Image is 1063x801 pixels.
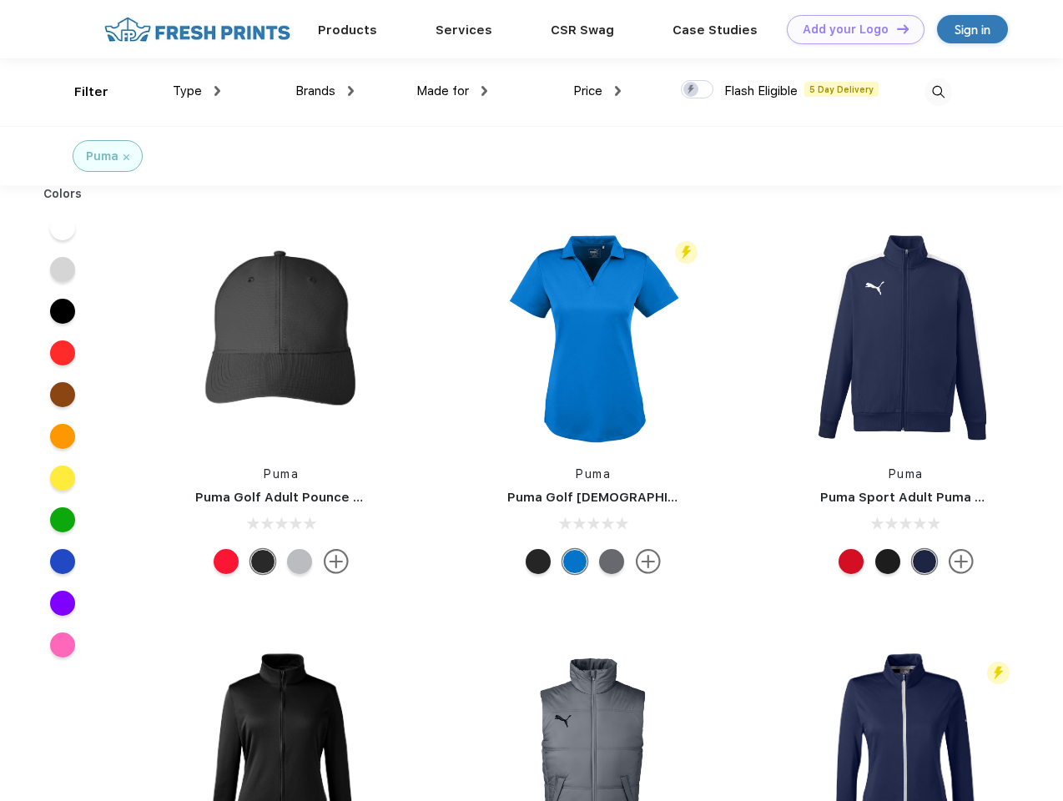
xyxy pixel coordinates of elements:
div: Colors [31,185,95,203]
img: filter_cancel.svg [123,154,129,160]
img: func=resize&h=266 [170,227,392,449]
img: func=resize&h=266 [795,227,1017,449]
img: more.svg [636,549,661,574]
a: Puma [889,467,924,481]
div: Lapis Blue [562,549,587,574]
a: Puma [264,467,299,481]
a: Products [318,23,377,38]
a: CSR Swag [551,23,614,38]
div: Add your Logo [803,23,889,37]
div: Filter [74,83,108,102]
a: Puma Golf [DEMOGRAPHIC_DATA]' Icon Golf Polo [507,490,817,505]
img: dropdown.png [348,86,354,96]
a: Puma [576,467,611,481]
a: Services [436,23,492,38]
div: Quiet Shade [599,549,624,574]
div: Quarry [287,549,312,574]
div: Puma Black [526,549,551,574]
img: more.svg [949,549,974,574]
div: High Risk Red [839,549,864,574]
img: more.svg [324,549,349,574]
img: dropdown.png [481,86,487,96]
div: Puma [86,148,118,165]
span: Made for [416,83,469,98]
img: dropdown.png [615,86,621,96]
div: High Risk Red [214,549,239,574]
img: dropdown.png [214,86,220,96]
span: Brands [295,83,335,98]
span: Type [173,83,202,98]
div: Peacoat [912,549,937,574]
a: Sign in [937,15,1008,43]
img: DT [897,24,909,33]
span: Flash Eligible [724,83,798,98]
div: Puma Black [250,549,275,574]
a: Puma Golf Adult Pounce Adjustable Cap [195,490,451,505]
img: flash_active_toggle.svg [675,241,698,264]
div: Sign in [955,20,990,39]
img: fo%20logo%202.webp [99,15,295,44]
img: desktop_search.svg [924,78,952,106]
span: 5 Day Delivery [804,82,879,97]
span: Price [573,83,602,98]
img: func=resize&h=266 [482,227,704,449]
img: flash_active_toggle.svg [987,662,1010,684]
div: Puma Black [875,549,900,574]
